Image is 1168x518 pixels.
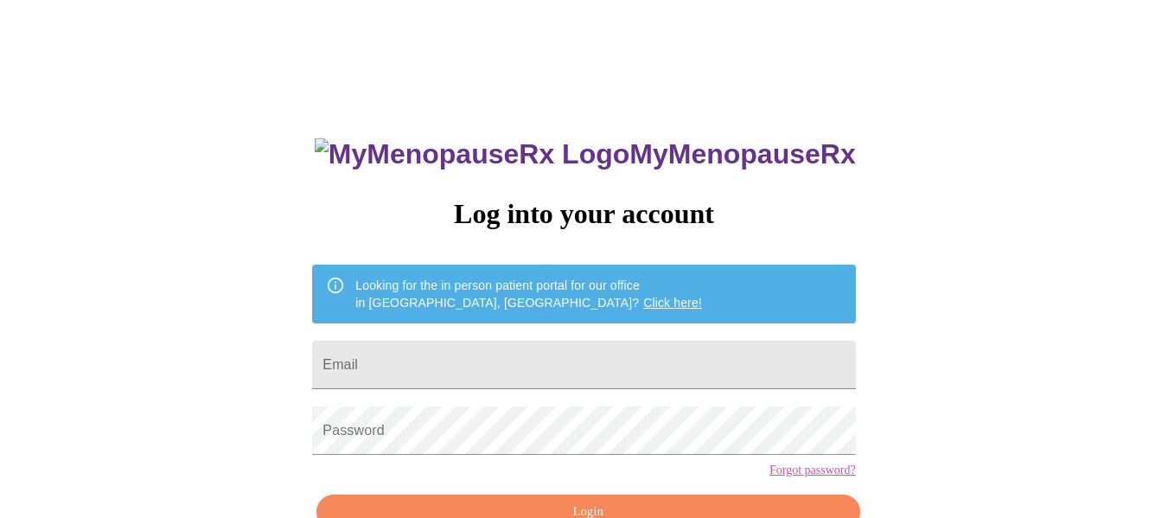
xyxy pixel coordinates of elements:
[769,464,856,477] a: Forgot password?
[643,296,702,310] a: Click here!
[315,138,629,170] img: MyMenopauseRx Logo
[315,138,856,170] h3: MyMenopauseRx
[312,198,855,230] h3: Log into your account
[355,270,702,318] div: Looking for the in person patient portal for our office in [GEOGRAPHIC_DATA], [GEOGRAPHIC_DATA]?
